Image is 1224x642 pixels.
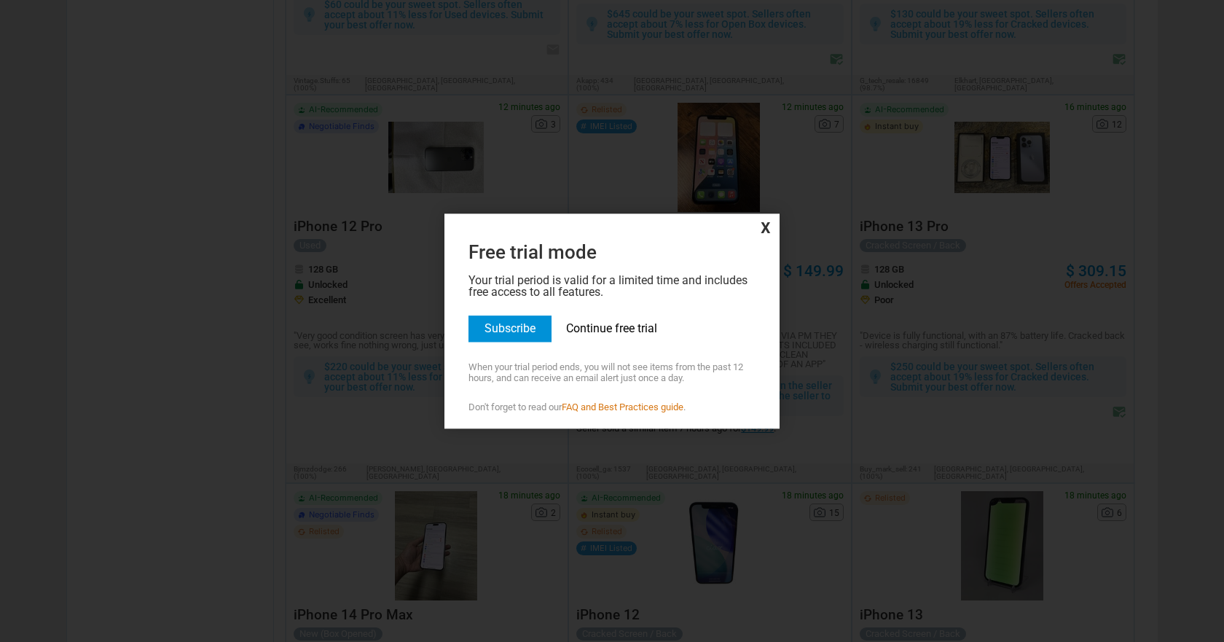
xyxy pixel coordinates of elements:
[468,237,756,262] h2: Free trial mode
[562,402,683,412] a: FAQ and Best Practices guide
[468,402,756,412] span: Don't forget to read our .
[566,321,657,335] a: Continue free trial
[468,316,552,342] button: Subscribe
[468,262,756,298] p: Your trial period is valid for a limited time and includes free access to all features.
[468,361,756,383] span: When your trial period ends, you will not see items from the past 12 hours, and can receive an em...
[448,217,776,237] span: x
